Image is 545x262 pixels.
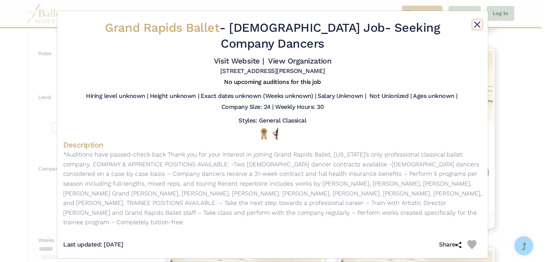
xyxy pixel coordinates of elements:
img: National [259,128,269,140]
h5: Height unknown | [150,92,199,100]
h4: Description [63,140,482,150]
span: Grand Rapids Ballet [105,20,220,35]
h5: Not Unionized | [369,92,412,100]
h5: Ages unknown | [413,92,457,100]
h5: [STREET_ADDRESS][PERSON_NAME] [220,67,325,75]
a: View Organization [268,56,331,65]
h5: No upcoming auditions for this job [224,78,321,86]
span: [DEMOGRAPHIC_DATA] Job [229,20,385,35]
img: All [272,128,278,140]
h5: Share [439,241,467,249]
h5: Styles: General Classical [238,117,306,125]
h5: Last updated: [DATE] [63,241,123,249]
h5: Hiring level unknown | [86,92,148,100]
a: Visit Website | [214,56,264,65]
button: Close [473,20,482,29]
h5: Company Size: 24 | [221,103,274,111]
h5: Exact dates unknown (Weeks unknown) | [201,92,316,100]
h2: - - Seeking Company Dancers [98,20,447,51]
img: Heart [467,240,476,249]
h5: Weekly Hours: 30 [275,103,324,111]
p: *Auditions have passed-check back Thank you for your interest in joining Grand Rapids Ballet, [US... [63,150,482,227]
h5: Salary Unknown | [318,92,366,100]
